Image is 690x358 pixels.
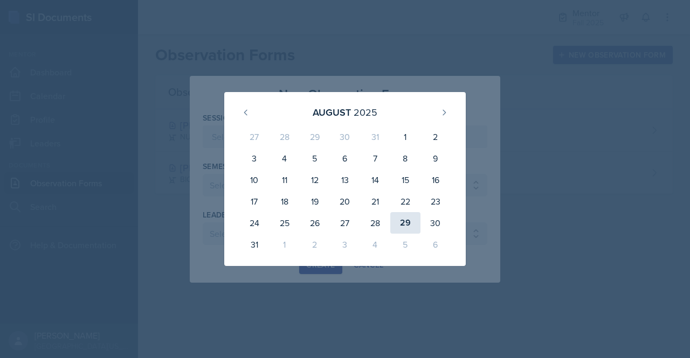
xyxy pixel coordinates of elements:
[300,191,330,212] div: 19
[420,234,451,255] div: 6
[330,234,360,255] div: 3
[390,191,420,212] div: 22
[360,169,390,191] div: 14
[330,148,360,169] div: 6
[239,126,270,148] div: 27
[270,148,300,169] div: 4
[390,234,420,255] div: 5
[239,212,270,234] div: 24
[390,126,420,148] div: 1
[239,234,270,255] div: 31
[390,169,420,191] div: 15
[239,169,270,191] div: 10
[360,191,390,212] div: 21
[270,234,300,255] div: 1
[330,212,360,234] div: 27
[239,191,270,212] div: 17
[270,212,300,234] div: 25
[270,191,300,212] div: 18
[360,212,390,234] div: 28
[330,169,360,191] div: 13
[270,126,300,148] div: 28
[390,148,420,169] div: 8
[360,148,390,169] div: 7
[420,212,451,234] div: 30
[360,234,390,255] div: 4
[420,126,451,148] div: 2
[390,212,420,234] div: 29
[300,169,330,191] div: 12
[360,126,390,148] div: 31
[300,148,330,169] div: 5
[300,234,330,255] div: 2
[420,191,451,212] div: 23
[354,105,377,120] div: 2025
[239,148,270,169] div: 3
[420,169,451,191] div: 16
[300,212,330,234] div: 26
[420,148,451,169] div: 9
[330,126,360,148] div: 30
[313,105,351,120] div: August
[270,169,300,191] div: 11
[330,191,360,212] div: 20
[300,126,330,148] div: 29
